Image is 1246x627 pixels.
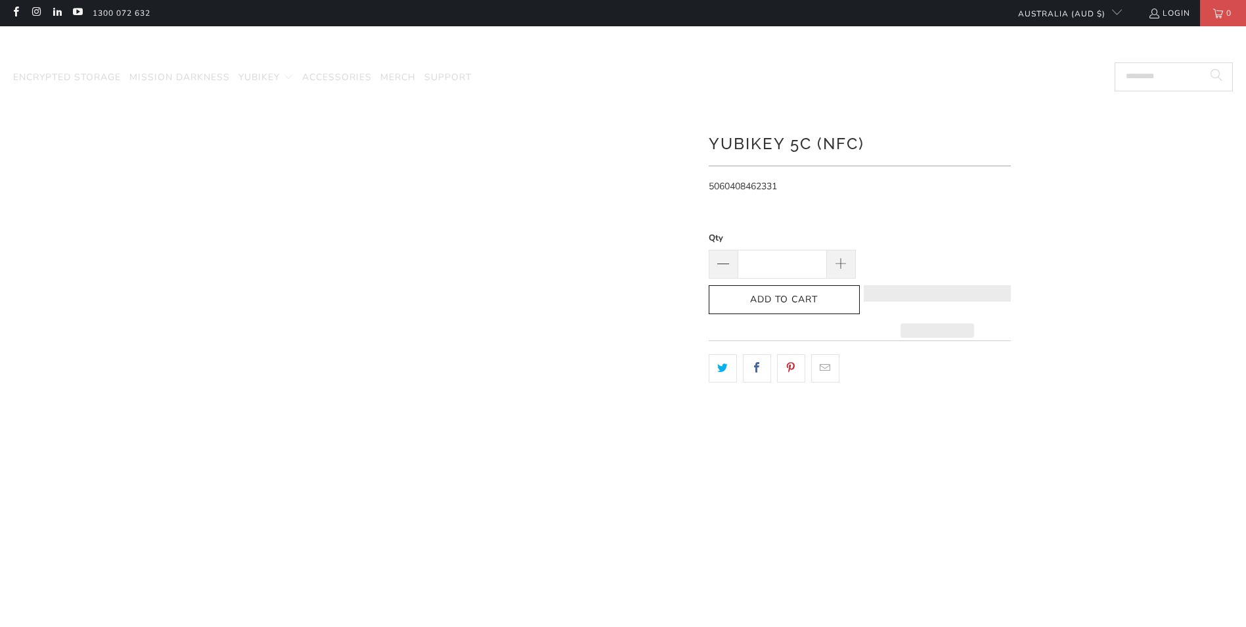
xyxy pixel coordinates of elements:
[556,33,690,60] img: Trust Panda Australia
[10,8,21,18] a: Trust Panda Australia on Facebook
[302,71,372,83] span: Accessories
[238,71,280,83] span: YubiKey
[302,62,372,93] a: Accessories
[93,6,150,20] a: 1300 072 632
[380,62,416,93] a: Merch
[709,129,1011,156] h1: YubiKey 5C (NFC)
[129,62,230,93] a: Mission Darkness
[777,354,805,382] a: Share this on Pinterest
[1115,62,1233,91] input: Search...
[13,62,472,93] nav: Translation missing: en.navigation.header.main_nav
[129,71,230,83] span: Mission Darkness
[238,62,294,93] summary: YubiKey
[1148,6,1190,20] a: Login
[424,71,472,83] span: Support
[709,231,856,245] label: Qty
[424,62,472,93] a: Support
[709,354,737,382] a: Share this on Twitter
[72,8,83,18] a: Trust Panda Australia on YouTube
[30,8,41,18] a: Trust Panda Australia on Instagram
[380,71,416,83] span: Merch
[709,285,860,315] button: Add to Cart
[1200,62,1233,91] button: Search
[51,8,62,18] a: Trust Panda Australia on LinkedIn
[13,62,121,93] a: Encrypted Storage
[13,71,121,83] span: Encrypted Storage
[811,354,839,382] a: Email this to a friend
[723,294,846,306] span: Add to Cart
[743,354,771,382] a: Share this on Facebook
[709,180,777,193] span: 5060408462331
